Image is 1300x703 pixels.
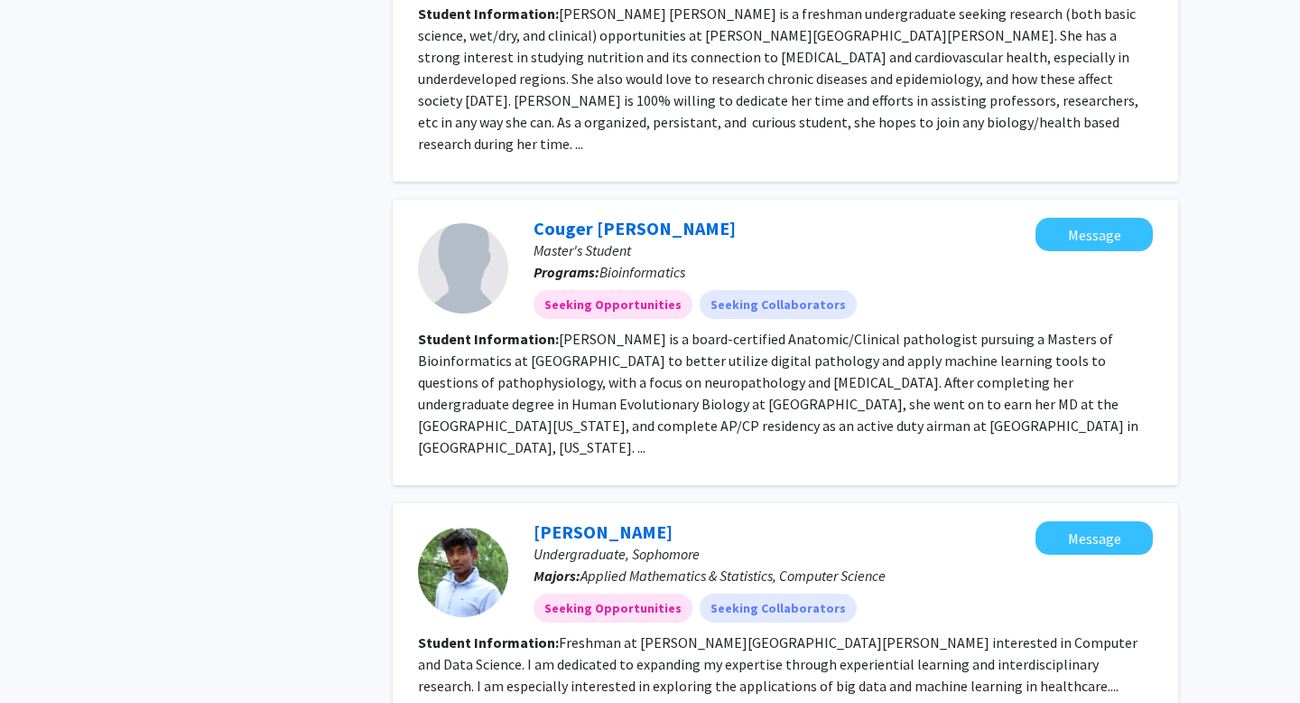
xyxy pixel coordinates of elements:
[534,545,700,563] span: Undergraduate, Sophomore
[580,567,886,585] span: Applied Mathematics & Statistics, Computer Science
[534,594,692,623] mat-chip: Seeking Opportunities
[534,217,736,239] a: Couger [PERSON_NAME]
[418,330,559,348] b: Student Information:
[14,622,77,689] iframe: Chat
[418,330,1138,456] fg-read-more: [PERSON_NAME] is a board-certified Anatomic/Clinical pathologist pursuing a Masters of Bioinforma...
[534,520,673,543] a: [PERSON_NAME]
[700,290,857,319] mat-chip: Seeking Collaborators
[534,263,599,281] b: Programs:
[418,633,1137,695] fg-read-more: Freshman at [PERSON_NAME][GEOGRAPHIC_DATA][PERSON_NAME] interested in Computer and Data Science. ...
[534,290,692,319] mat-chip: Seeking Opportunities
[1035,521,1153,555] button: Message Senuka Abeysinghe
[418,633,559,651] b: Student Information:
[534,567,580,585] b: Majors:
[599,263,685,281] span: Bioinformatics
[418,5,559,23] b: Student Information:
[1035,218,1153,251] button: Message Couger Jaramillo
[534,241,631,259] span: Master's Student
[700,594,857,623] mat-chip: Seeking Collaborators
[418,5,1138,153] fg-read-more: [PERSON_NAME] [PERSON_NAME] is a freshman undergraduate seeking research (both basic science, wet...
